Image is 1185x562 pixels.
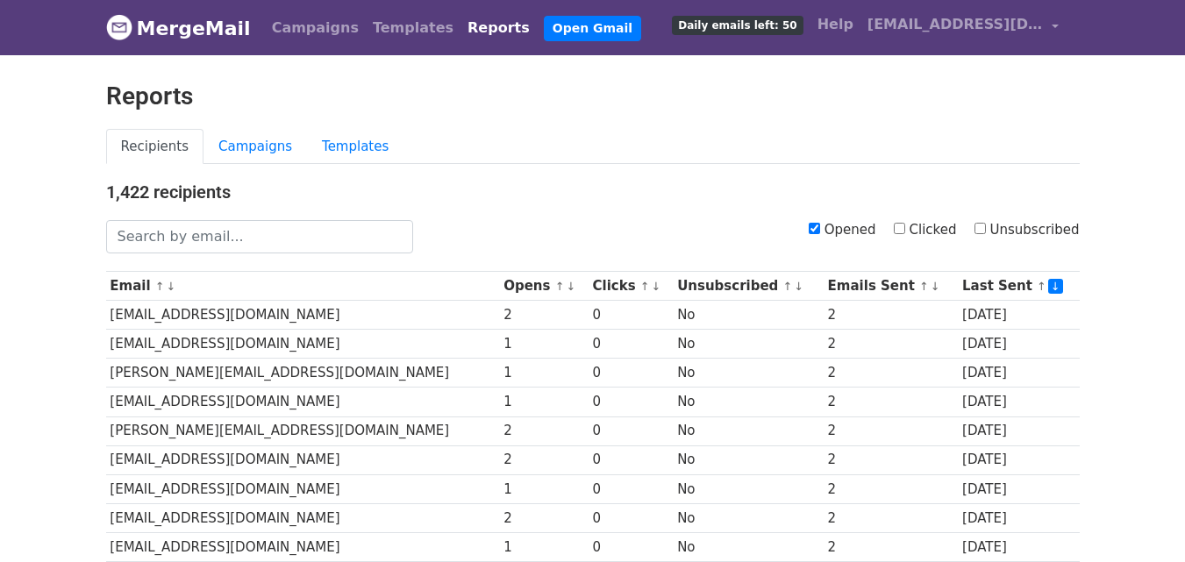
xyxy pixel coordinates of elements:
td: 2 [499,301,588,330]
td: No [673,503,823,532]
td: 2 [824,474,958,503]
td: No [673,445,823,474]
td: 0 [589,416,674,445]
label: Clicked [894,220,957,240]
td: 1 [499,474,588,503]
a: [EMAIL_ADDRESS][DOMAIN_NAME] [860,7,1066,48]
td: [DATE] [958,503,1079,532]
td: 1 [499,532,588,561]
td: 2 [824,359,958,388]
td: [DATE] [958,474,1079,503]
td: No [673,388,823,416]
a: ↑ [1037,280,1046,293]
td: 2 [499,503,588,532]
td: [DATE] [958,359,1079,388]
td: 0 [589,301,674,330]
td: 2 [499,445,588,474]
td: No [673,474,823,503]
h2: Reports [106,82,1080,111]
input: Search by email... [106,220,413,253]
input: Unsubscribed [974,223,986,234]
td: 1 [499,388,588,416]
label: Unsubscribed [974,220,1080,240]
th: Email [106,272,500,301]
td: [DATE] [958,301,1079,330]
a: ↓ [167,280,176,293]
label: Opened [809,220,876,240]
th: Opens [499,272,588,301]
a: Recipients [106,129,204,165]
span: [EMAIL_ADDRESS][DOMAIN_NAME] [867,14,1043,35]
td: [EMAIL_ADDRESS][DOMAIN_NAME] [106,532,500,561]
td: 0 [589,532,674,561]
td: [DATE] [958,388,1079,416]
a: ↓ [931,280,940,293]
td: 0 [589,359,674,388]
a: ↓ [794,280,803,293]
input: Opened [809,223,820,234]
td: No [673,359,823,388]
td: [DATE] [958,330,1079,359]
a: ↑ [555,280,565,293]
a: Campaigns [265,11,366,46]
a: Open Gmail [544,16,641,41]
th: Last Sent [958,272,1079,301]
th: Emails Sent [824,272,958,301]
h4: 1,422 recipients [106,181,1080,203]
img: MergeMail logo [106,14,132,40]
th: Unsubscribed [673,272,823,301]
td: No [673,416,823,445]
td: No [673,532,823,561]
td: No [673,301,823,330]
td: [DATE] [958,445,1079,474]
td: [DATE] [958,532,1079,561]
a: Daily emails left: 50 [665,7,810,42]
td: [EMAIL_ADDRESS][DOMAIN_NAME] [106,301,500,330]
td: [PERSON_NAME][EMAIL_ADDRESS][DOMAIN_NAME] [106,416,500,445]
td: 0 [589,330,674,359]
td: 0 [589,474,674,503]
td: [EMAIL_ADDRESS][DOMAIN_NAME] [106,388,500,416]
td: 2 [824,330,958,359]
a: MergeMail [106,10,251,46]
a: ↑ [783,280,793,293]
a: ↑ [919,280,929,293]
td: No [673,330,823,359]
td: [DATE] [958,416,1079,445]
td: 2 [824,388,958,416]
td: 2 [824,532,958,561]
a: ↓ [652,280,661,293]
input: Clicked [894,223,905,234]
a: ↓ [1048,279,1063,294]
a: ↑ [640,280,650,293]
td: [EMAIL_ADDRESS][DOMAIN_NAME] [106,503,500,532]
a: ↑ [155,280,165,293]
td: 0 [589,388,674,416]
td: 2 [824,301,958,330]
th: Clicks [589,272,674,301]
td: 2 [824,416,958,445]
a: Help [810,7,860,42]
a: ↓ [566,280,575,293]
a: Reports [460,11,537,46]
td: [EMAIL_ADDRESS][DOMAIN_NAME] [106,445,500,474]
td: 1 [499,330,588,359]
a: Campaigns [203,129,307,165]
td: [EMAIL_ADDRESS][DOMAIN_NAME] [106,330,500,359]
td: 2 [824,503,958,532]
td: 0 [589,503,674,532]
td: [EMAIL_ADDRESS][DOMAIN_NAME] [106,474,500,503]
td: [PERSON_NAME][EMAIL_ADDRESS][DOMAIN_NAME] [106,359,500,388]
a: Templates [307,129,403,165]
span: Daily emails left: 50 [672,16,803,35]
td: 1 [499,359,588,388]
td: 2 [499,416,588,445]
a: Templates [366,11,460,46]
td: 0 [589,445,674,474]
td: 2 [824,445,958,474]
